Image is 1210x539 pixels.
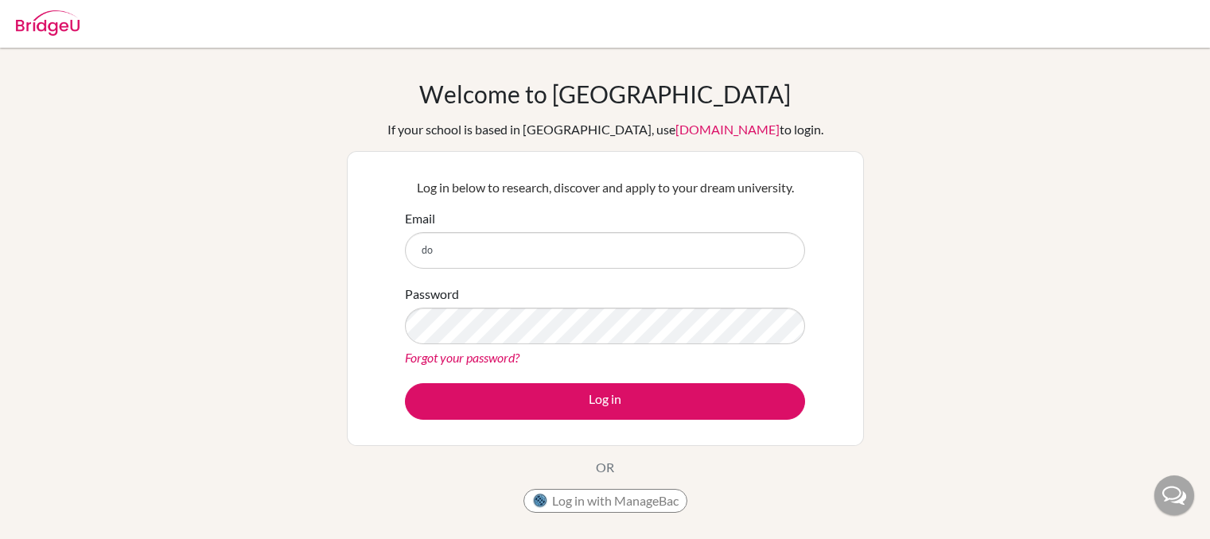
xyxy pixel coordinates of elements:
div: If your school is based in [GEOGRAPHIC_DATA], use to login. [387,120,823,139]
label: Password [405,285,459,304]
label: Email [405,209,435,228]
a: Forgot your password? [405,350,519,365]
img: Bridge-U [16,10,80,36]
button: Log in with ManageBac [523,489,687,513]
button: Log in [405,383,805,420]
a: [DOMAIN_NAME] [675,122,780,137]
h1: Welcome to [GEOGRAPHIC_DATA] [419,79,791,108]
p: OR [596,458,614,477]
p: Log in below to research, discover and apply to your dream university. [405,178,805,197]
